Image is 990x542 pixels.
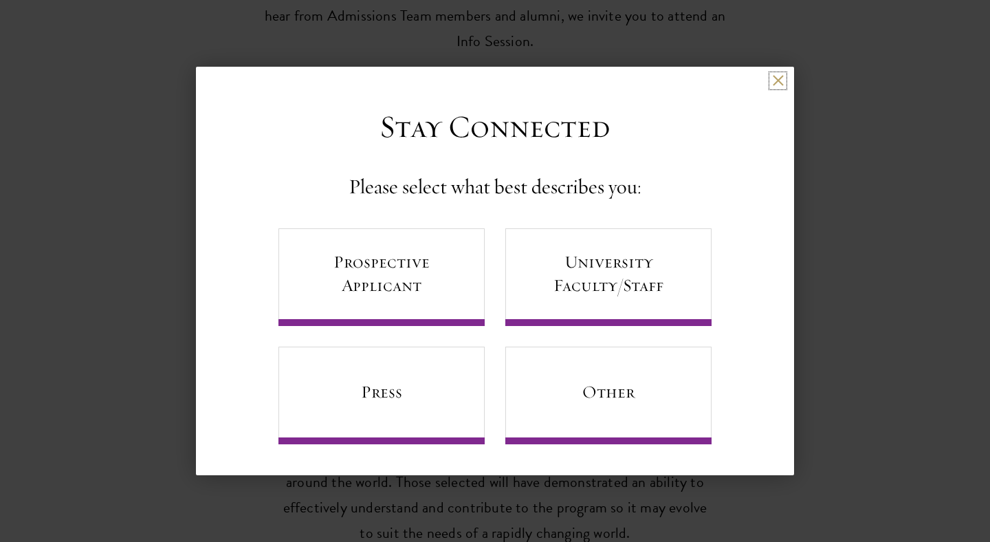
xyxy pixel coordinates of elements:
a: Press [278,347,485,444]
a: Prospective Applicant [278,228,485,326]
h3: Stay Connected [379,108,610,147]
h4: Please select what best describes you: [349,173,641,201]
a: University Faculty/Staff [505,228,712,326]
a: Other [505,347,712,444]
